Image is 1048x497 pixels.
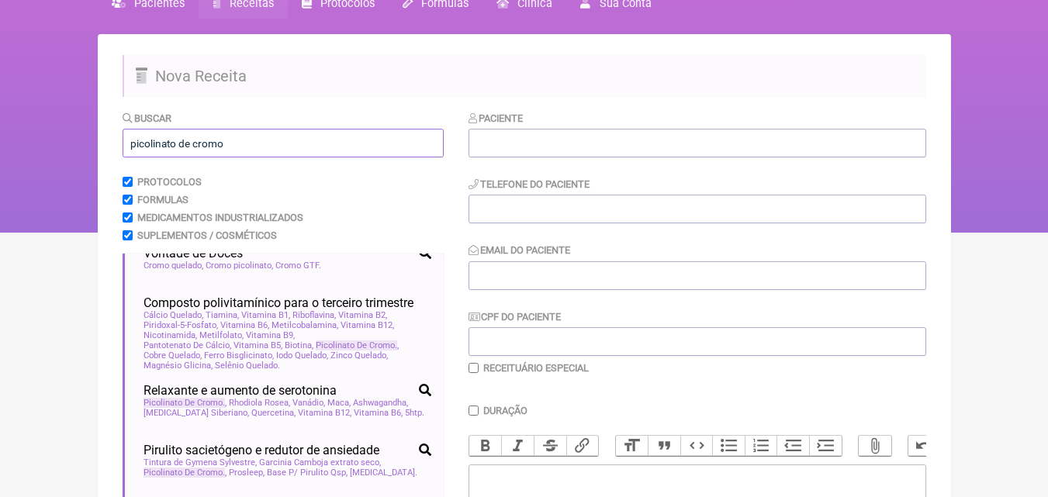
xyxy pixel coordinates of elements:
[327,398,351,408] span: Maca
[353,398,408,408] span: Ashwagandha
[276,350,328,361] span: Iodo Quelado
[298,408,351,418] span: Vitamina B12
[469,112,524,124] label: Paciente
[144,468,225,478] span: Picolinato De Cromo
[229,468,265,478] span: Prosleep
[483,405,527,416] label: Duração
[745,436,777,456] button: Numbers
[316,340,397,350] span: Picolinato De Cromo
[469,178,590,190] label: Telefone do Paciente
[648,436,680,456] button: Quote
[144,340,282,350] span: Pantotenato De Cálcio, Vitamina B5
[292,310,387,320] span: Riboflavina, Vitamina B2
[144,350,202,361] span: Cobre Quelado
[267,468,348,478] span: Base P/ Pirulito Qsp
[144,398,225,408] span: Picolinato De Cromo
[272,320,394,330] span: Metilcobalamina, Vitamina B12
[809,436,842,456] button: Increase Level
[144,330,197,340] span: Nicotinamida
[259,457,381,468] span: Garcinia Camboja extrato seco
[354,408,403,418] span: Vitamina B6
[330,350,388,361] span: Zinco Quelado
[534,436,566,456] button: Strikethrough
[251,408,296,418] span: Quercetina
[204,350,274,361] span: Ferro Bisglicinato
[144,295,413,310] span: Composto polivitamínico para o terceiro trimestre
[144,361,213,371] span: Magnésio Glicina
[908,436,941,456] button: Undo
[469,311,562,323] label: CPF do Paciente
[144,320,269,330] span: Piridoxal-5-Fosfato, Vitamina B6
[405,408,424,418] span: 5htp
[206,310,290,320] span: Tiamina, Vitamina B1
[483,362,589,374] label: Receituário Especial
[680,436,713,456] button: Code
[144,443,379,457] span: Pirulito sacietógeno e redutor de ansiedade
[712,436,745,456] button: Bullets
[144,383,337,398] span: Relaxante e aumento de serotonina
[469,244,571,256] label: Email do Paciente
[859,436,891,456] button: Attach Files
[137,176,202,188] label: Protocolos
[616,436,649,456] button: Heading
[199,330,295,340] span: Metilfolato, Vitamina B9
[215,361,280,371] span: Selênio Quelado
[206,261,273,271] span: Cromo picolinato
[469,436,502,456] button: Bold
[123,112,172,124] label: Buscar
[350,468,417,478] span: [MEDICAL_DATA]
[144,457,257,468] span: Tintura de Gymena Sylvestre
[285,340,313,350] span: Biotina
[776,436,809,456] button: Decrease Level
[501,436,534,456] button: Italic
[123,55,926,97] h2: Nova Receita
[137,194,189,205] label: Formulas
[144,408,249,418] span: [MEDICAL_DATA] Siberiano
[292,398,325,408] span: Vanádio
[137,212,303,223] label: Medicamentos Industrializados
[123,129,444,157] input: exemplo: emagrecimento, ansiedade
[144,261,203,271] span: Cromo quelado
[229,398,290,408] span: Rhodiola Rosea
[137,230,277,241] label: Suplementos / Cosméticos
[144,310,203,320] span: Cálcio Quelado
[566,436,599,456] button: Link
[144,246,243,261] span: Vontade de Doces
[275,261,321,271] span: Cromo GTF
